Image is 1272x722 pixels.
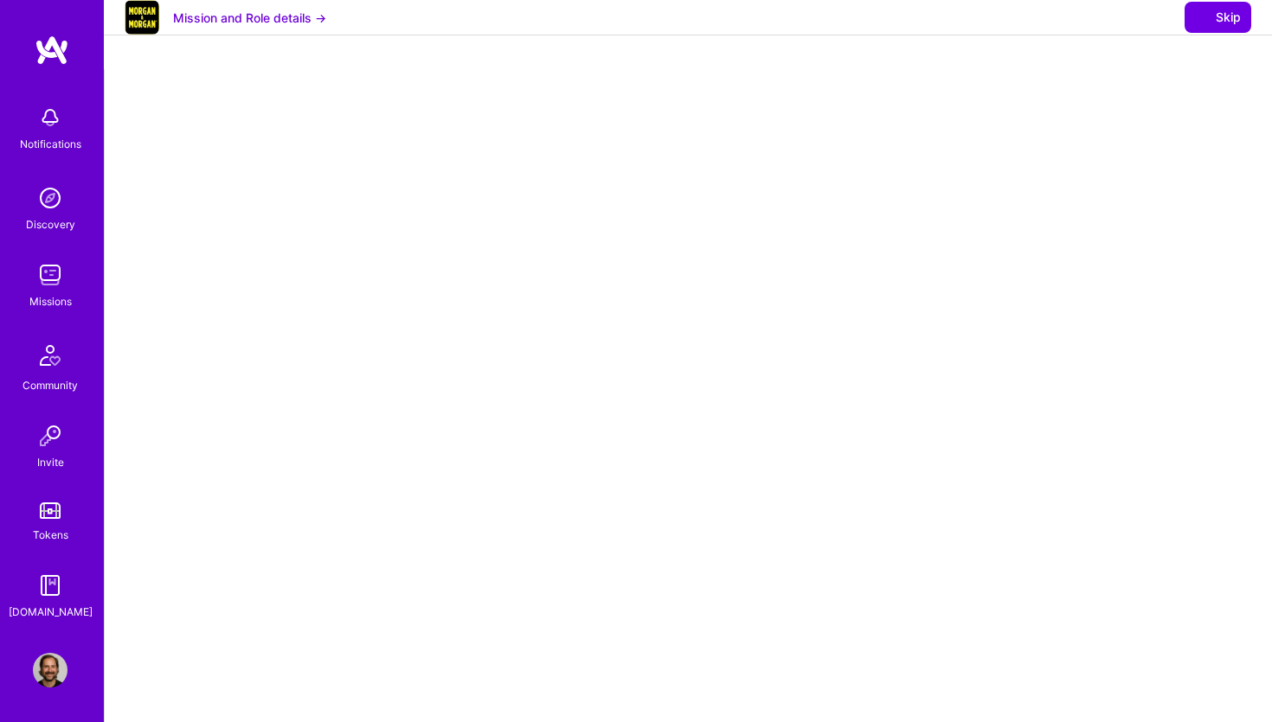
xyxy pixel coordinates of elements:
div: Community [22,376,78,394]
img: logo [35,35,69,66]
img: bell [33,100,67,135]
img: Community [29,335,71,376]
i: icon SendLight [1195,10,1209,24]
div: Invite [37,453,64,471]
img: Invite [33,419,67,453]
img: guide book [33,568,67,603]
a: User Avatar [29,653,72,687]
div: Tokens [33,526,68,544]
div: Notifications [20,135,81,153]
div: Missions [29,292,72,310]
img: teamwork [33,258,67,292]
img: discovery [33,181,67,215]
div: Discovery [26,215,75,233]
button: Mission and Role details → [173,9,326,27]
img: User Avatar [33,653,67,687]
button: Skip [1185,2,1251,33]
div: [DOMAIN_NAME] [9,603,93,621]
span: Skip [1195,9,1241,26]
img: tokens [40,502,61,519]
